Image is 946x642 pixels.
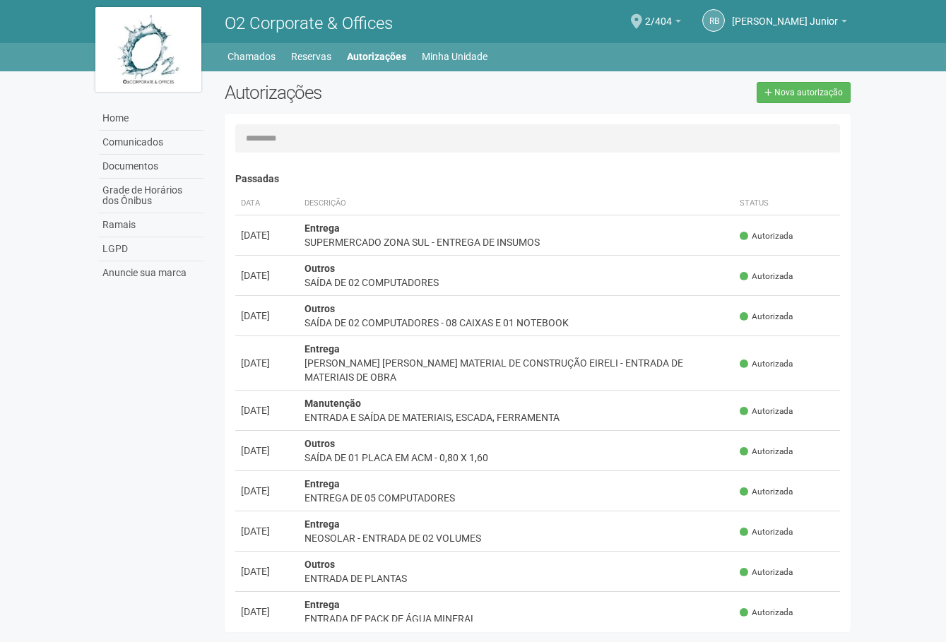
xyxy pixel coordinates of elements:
[305,599,340,610] strong: Entrega
[99,261,203,285] a: Anuncie sua marca
[740,230,793,242] span: Autorizada
[227,47,276,66] a: Chamados
[99,237,203,261] a: LGPD
[305,343,340,355] strong: Entrega
[645,2,672,27] span: 2/404
[305,531,729,545] div: NEOSOLAR - ENTRADA DE 02 VOLUMES
[99,213,203,237] a: Ramais
[305,612,729,626] div: ENTRADA DE PACK DE ÁGUA MINERAL
[740,405,793,417] span: Autorizada
[305,263,335,274] strong: Outros
[95,7,201,92] img: logo.jpg
[305,316,729,330] div: SAÍDA DE 02 COMPUTADORES - 08 CAIXAS E 01 NOTEBOOK
[732,18,847,29] a: [PERSON_NAME] Junior
[305,518,340,530] strong: Entrega
[740,607,793,619] span: Autorizada
[305,275,729,290] div: SAÍDA DE 02 COMPUTADORES
[774,88,843,97] span: Nova autorização
[241,228,293,242] div: [DATE]
[99,155,203,179] a: Documentos
[305,571,729,585] div: ENTRADA DE PLANTAS
[225,82,527,103] h2: Autorizações
[305,222,340,234] strong: Entrega
[305,438,335,449] strong: Outros
[299,192,735,215] th: Descrição
[305,235,729,249] div: SUPERMERCADO ZONA SUL - ENTREGA DE INSUMOS
[241,403,293,417] div: [DATE]
[241,605,293,619] div: [DATE]
[740,526,793,538] span: Autorizada
[305,451,729,465] div: SAÍDA DE 01 PLACA EM ACM - 0,80 X 1,60
[305,410,729,424] div: ENTRADA E SAÍDA DE MATERIAIS, ESCADA, FERRAMENTA
[241,356,293,370] div: [DATE]
[241,268,293,283] div: [DATE]
[740,311,793,323] span: Autorizada
[241,484,293,498] div: [DATE]
[305,356,729,384] div: [PERSON_NAME] [PERSON_NAME] MATERIAL DE CONSTRUÇÃO EIRELI - ENTRADA DE MATERIAIS DE OBRA
[241,309,293,323] div: [DATE]
[347,47,406,66] a: Autorizações
[305,478,340,489] strong: Entrega
[740,271,793,283] span: Autorizada
[99,179,203,213] a: Grade de Horários dos Ônibus
[757,82,851,103] a: Nova autorização
[422,47,487,66] a: Minha Unidade
[702,9,725,32] a: RB
[241,444,293,458] div: [DATE]
[291,47,331,66] a: Reservas
[305,303,335,314] strong: Outros
[645,18,681,29] a: 2/404
[305,398,361,409] strong: Manutenção
[99,131,203,155] a: Comunicados
[99,107,203,131] a: Home
[235,192,299,215] th: Data
[241,564,293,578] div: [DATE]
[225,13,393,33] span: O2 Corporate & Offices
[235,174,841,184] h4: Passadas
[740,486,793,498] span: Autorizada
[305,491,729,505] div: ENTREGA DE 05 COMPUTADORES
[241,524,293,538] div: [DATE]
[732,2,838,27] span: Raul Barrozo da Motta Junior
[305,559,335,570] strong: Outros
[740,566,793,578] span: Autorizada
[740,446,793,458] span: Autorizada
[740,358,793,370] span: Autorizada
[734,192,840,215] th: Status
